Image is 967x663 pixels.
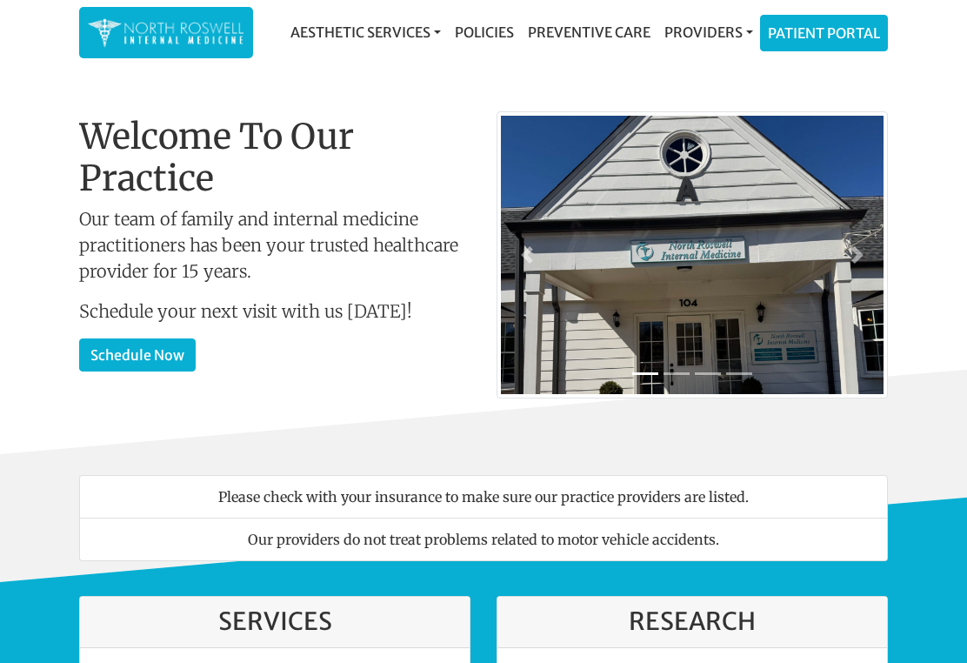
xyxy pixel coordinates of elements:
[448,15,521,50] a: Policies
[79,518,888,561] li: Our providers do not treat problems related to motor vehicle accidents.
[761,16,887,50] a: Patient Portal
[515,607,870,637] h3: Research
[79,206,470,285] p: Our team of family and internal medicine practitioners has been your trusted healthcare provider ...
[657,15,760,50] a: Providers
[97,607,452,637] h3: Services
[283,15,448,50] a: Aesthetic Services
[79,298,470,325] p: Schedule your next visit with us [DATE]!
[79,116,470,199] h1: Welcome To Our Practice
[79,338,196,372] a: Schedule Now
[88,16,244,50] img: North Roswell Internal Medicine
[521,15,657,50] a: Preventive Care
[79,475,888,519] li: Please check with your insurance to make sure our practice providers are listed.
